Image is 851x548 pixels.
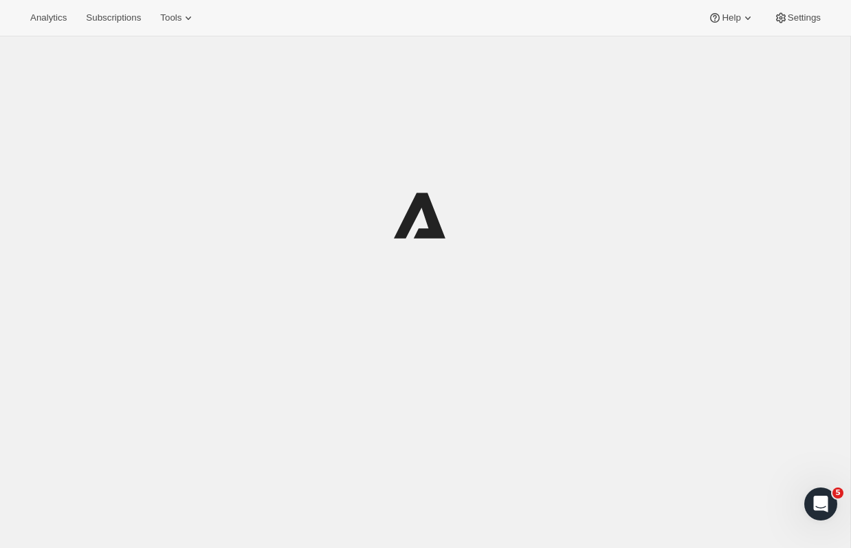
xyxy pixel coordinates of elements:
[804,487,837,520] iframe: Intercom live chat
[152,8,203,28] button: Tools
[160,12,181,23] span: Tools
[788,12,821,23] span: Settings
[78,8,149,28] button: Subscriptions
[832,487,843,498] span: 5
[722,12,740,23] span: Help
[30,12,67,23] span: Analytics
[86,12,141,23] span: Subscriptions
[22,8,75,28] button: Analytics
[700,8,762,28] button: Help
[766,8,829,28] button: Settings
